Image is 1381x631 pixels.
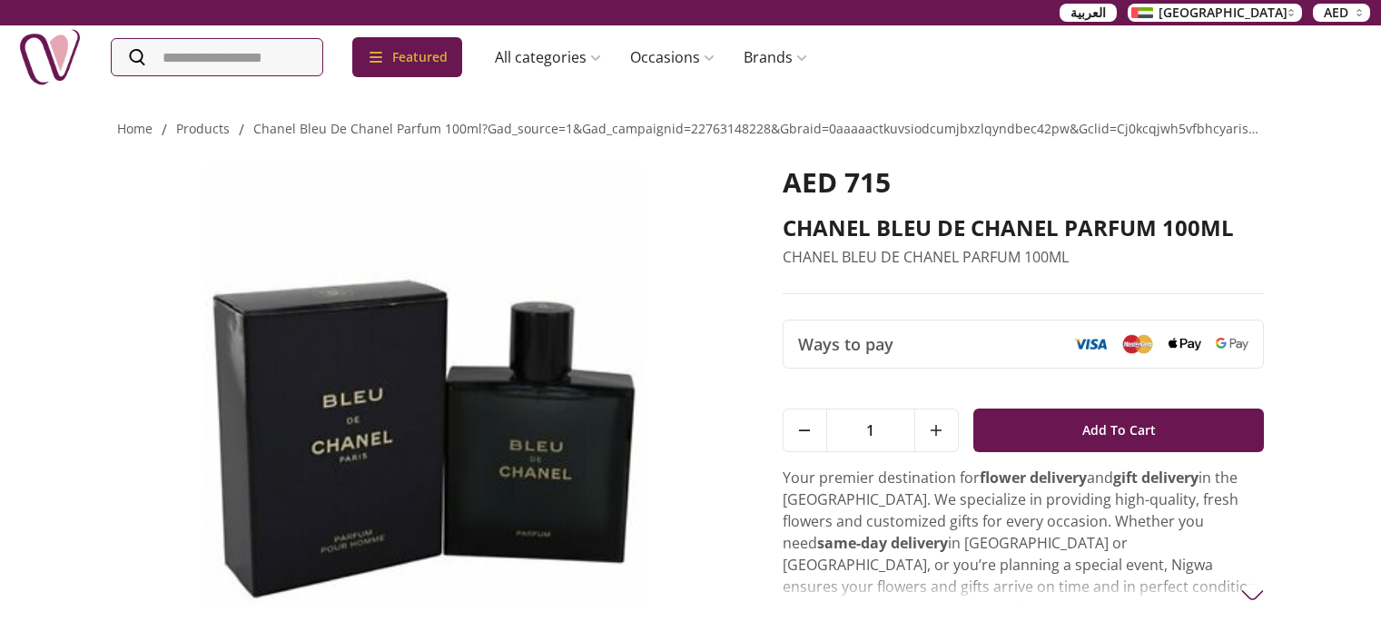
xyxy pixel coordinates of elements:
[616,39,729,75] a: Occasions
[783,246,1265,268] p: CHANEL BLEU DE CHANEL PARFUM 100ML
[729,39,822,75] a: Brands
[162,119,167,141] li: /
[817,533,948,553] strong: same-day delivery
[117,166,732,606] img: CHANEL BLEU DE CHANEL PARFUM 100ML
[783,163,891,201] span: AED 715
[1121,334,1154,353] img: Mastercard
[1070,4,1106,22] span: العربية
[783,213,1265,242] h2: CHANEL BLEU DE CHANEL PARFUM 100ML
[1131,7,1153,18] img: Arabic_dztd3n.png
[352,37,462,77] div: Featured
[112,39,322,75] input: Search
[1241,584,1264,606] img: arrow
[973,409,1265,452] button: Add To Cart
[1082,414,1156,447] span: Add To Cart
[1128,4,1302,22] button: [GEOGRAPHIC_DATA]
[480,39,616,75] a: All categories
[1159,4,1287,22] span: [GEOGRAPHIC_DATA]
[1216,338,1248,350] img: Google Pay
[18,25,82,89] img: Nigwa-uae-gifts
[117,120,153,137] a: Home
[239,119,244,141] li: /
[980,468,1087,488] strong: flower delivery
[1169,338,1201,351] img: Apple Pay
[798,331,893,357] span: Ways to pay
[176,120,230,137] a: products
[1113,468,1199,488] strong: gift delivery
[1324,4,1348,22] span: AED
[827,409,914,451] span: 1
[1074,338,1107,350] img: Visa
[1313,4,1370,22] button: AED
